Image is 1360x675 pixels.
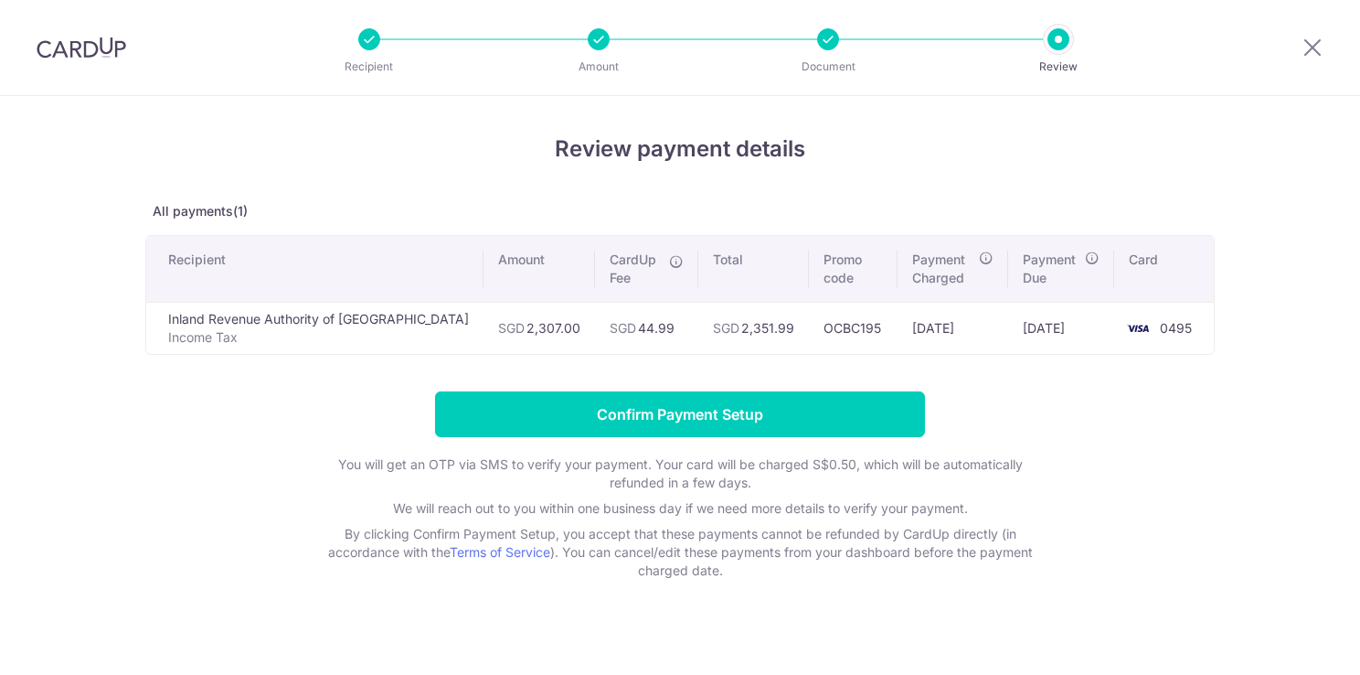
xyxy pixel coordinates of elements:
td: [DATE] [898,302,1008,354]
input: Confirm Payment Setup [435,391,925,437]
p: Amount [531,58,666,76]
span: Payment Due [1023,251,1079,287]
p: Recipient [302,58,437,76]
h4: Review payment details [145,133,1215,166]
th: Recipient [146,236,483,302]
p: Document [760,58,896,76]
a: Terms of Service [450,544,550,560]
td: 2,307.00 [483,302,595,354]
span: CardUp Fee [610,251,660,287]
span: SGD [610,320,636,336]
th: Amount [483,236,595,302]
th: Card [1114,236,1214,302]
span: Payment Charged [912,251,973,287]
span: 0495 [1160,320,1192,336]
td: 44.99 [595,302,698,354]
p: By clicking Confirm Payment Setup, you accept that these payments cannot be refunded by CardUp di... [314,525,1046,580]
p: We will reach out to you within one business day if we need more details to verify your payment. [314,499,1046,518]
td: Inland Revenue Authority of [GEOGRAPHIC_DATA] [146,302,483,354]
td: 2,351.99 [698,302,809,354]
iframe: Opens a widget where you can find more information [1243,620,1342,666]
th: Promo code [809,236,898,302]
span: SGD [713,320,739,336]
img: <span class="translation_missing" title="translation missing: en.account_steps.new_confirm_form.b... [1120,317,1156,339]
img: CardUp [37,37,126,59]
p: Income Tax [168,328,469,347]
th: Total [698,236,809,302]
td: OCBC195 [809,302,898,354]
p: All payments(1) [145,202,1215,220]
span: SGD [498,320,525,336]
p: Review [991,58,1126,76]
p: You will get an OTP via SMS to verify your payment. Your card will be charged S$0.50, which will ... [314,455,1046,492]
td: [DATE] [1008,302,1114,354]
